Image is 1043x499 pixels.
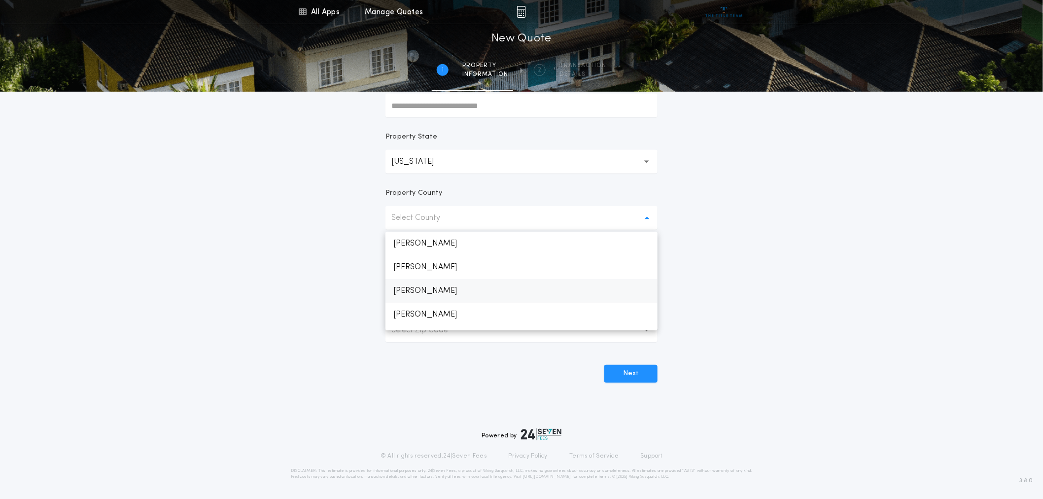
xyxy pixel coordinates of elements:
p: [PERSON_NAME] [385,279,658,303]
p: Select County [391,212,456,224]
p: Bottineau [385,326,658,350]
button: Select Zip Code [385,319,658,342]
p: [PERSON_NAME] [385,255,658,279]
img: vs-icon [706,7,743,17]
h2: 2 [538,66,542,74]
h2: 1 [442,66,444,74]
p: Property State [385,132,437,142]
p: © All rights reserved. 24|Seven Fees [381,452,487,460]
a: [URL][DOMAIN_NAME] [522,475,571,479]
button: Select County [385,206,658,230]
p: DISCLAIMER: This estimate is provided for informational purposes only. 24|Seven Fees, a product o... [291,468,752,480]
p: [US_STATE] [391,156,450,168]
p: Select Zip Code [391,324,464,336]
img: img [517,6,526,18]
span: Transaction [559,62,606,70]
div: Powered by [482,428,561,440]
p: [PERSON_NAME] [385,303,658,326]
a: Support [640,452,662,460]
img: logo [521,428,561,440]
span: 3.8.0 [1020,476,1033,485]
h1: New Quote [491,31,552,47]
button: Next [604,365,658,383]
span: Property [462,62,508,70]
a: Terms of Service [569,452,619,460]
button: [US_STATE] [385,150,658,174]
span: information [462,71,508,78]
span: details [559,71,606,78]
a: Privacy Policy [509,452,548,460]
p: [PERSON_NAME] [385,232,658,255]
p: Property County [385,188,443,198]
ul: Select County [385,232,658,330]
